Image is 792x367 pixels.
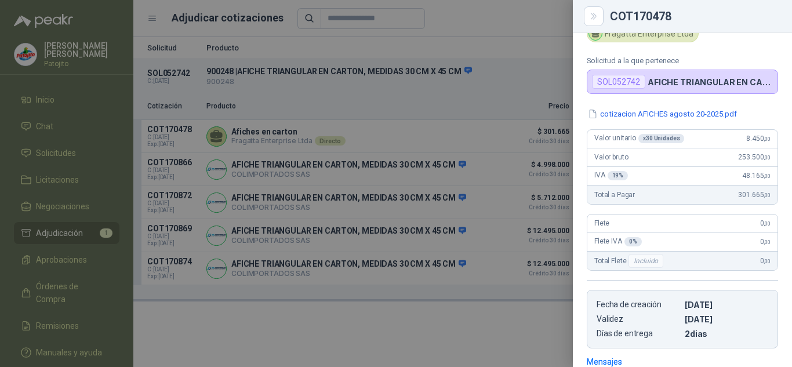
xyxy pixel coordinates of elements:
div: Fragatta Enterprise Ltda [587,25,699,42]
span: ,00 [764,220,771,227]
p: [DATE] [685,314,768,324]
span: Total a Pagar [594,191,635,199]
span: ,00 [764,192,771,198]
span: Valor bruto [594,153,628,161]
span: 8.450 [746,135,771,143]
span: ,00 [764,239,771,245]
span: IVA [594,171,628,180]
span: ,00 [764,154,771,161]
div: 19 % [608,171,628,180]
span: 301.665 [738,191,771,199]
p: Fecha de creación [597,300,680,310]
span: 48.165 [742,172,771,180]
div: x 30 Unidades [638,134,684,143]
span: 0 [760,238,771,246]
span: Flete [594,219,609,227]
div: Incluido [628,254,663,268]
p: AFICHE TRIANGULAR EN CARTON, MEDIDAS 30 CM X 45 CM [648,77,773,87]
span: 253.500 [738,153,771,161]
span: ,00 [764,173,771,179]
button: Close [587,9,601,23]
p: Validez [597,314,680,324]
button: cotizacion AFICHES agosto 20-2025.pdf [587,108,738,120]
p: [DATE] [685,300,768,310]
span: 0 [760,257,771,265]
p: 2 dias [685,329,768,339]
div: COT170478 [610,10,778,22]
span: ,00 [764,136,771,142]
span: Flete IVA [594,237,642,246]
span: Valor unitario [594,134,684,143]
p: Días de entrega [597,329,680,339]
div: SOL052742 [592,75,645,89]
span: Total Flete [594,254,666,268]
span: 0 [760,219,771,227]
p: Solicitud a la que pertenece [587,56,778,65]
span: ,00 [764,258,771,264]
div: 0 % [624,237,642,246]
